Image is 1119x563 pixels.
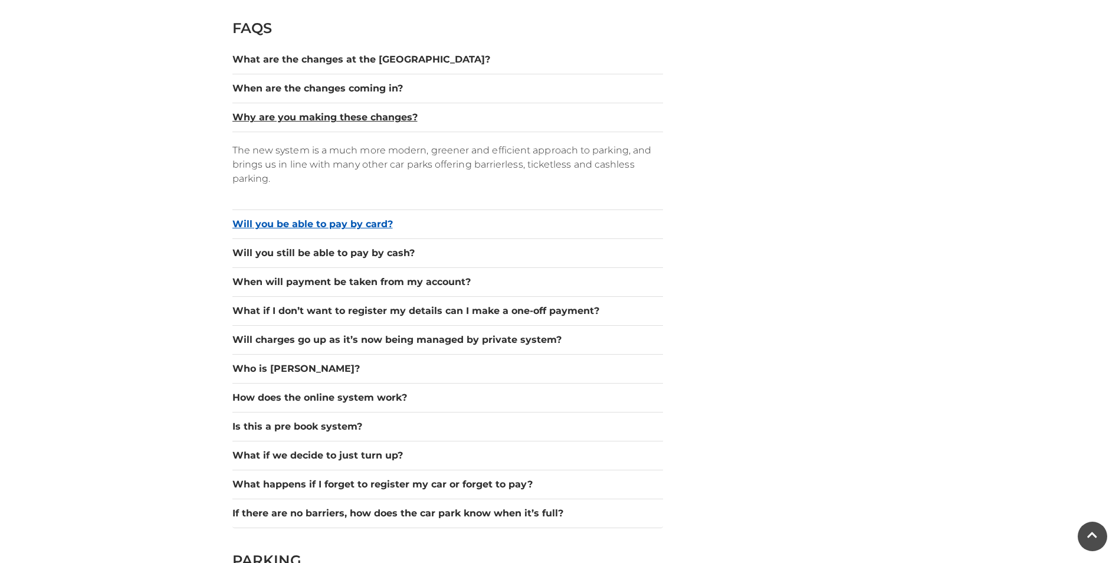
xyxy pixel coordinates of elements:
[232,420,663,434] button: Is this a pre book system?
[232,333,663,347] button: Will charges go up as it’s now being managed by private system?
[232,81,663,96] button: When are the changes coming in?
[232,143,663,186] p: The new system is a much more modern, greener and efficient approach to parking, and brings us in...
[232,391,663,405] button: How does the online system work?
[232,110,663,125] button: Why are you making these changes?
[232,477,663,492] button: What happens if I forget to register my car or forget to pay?
[232,275,663,289] button: When will payment be taken from my account?
[232,246,663,260] button: Will you still be able to pay by cash?
[232,449,663,463] button: What if we decide to just turn up?
[232,217,663,231] button: Will you be able to pay by card?
[232,362,663,376] button: Who is [PERSON_NAME]?
[232,304,663,318] button: What if I don’t want to register my details can I make a one-off payment?
[232,53,663,67] button: What are the changes at the [GEOGRAPHIC_DATA]?
[232,19,663,37] h2: FAQS
[232,506,663,521] button: If there are no barriers, how does the car park know when it’s full?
